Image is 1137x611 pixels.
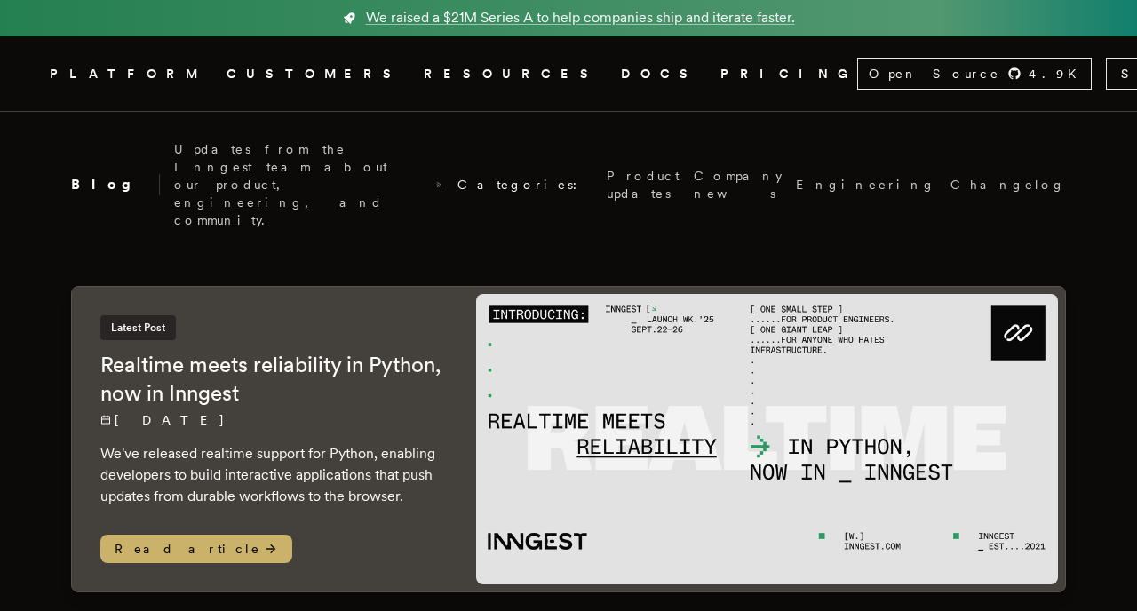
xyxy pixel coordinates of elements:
button: PLATFORM [50,63,205,85]
span: 4.9 K [1029,65,1087,83]
p: [DATE] [100,411,441,429]
a: PRICING [720,63,857,85]
a: DOCS [621,63,699,85]
span: Latest Post [100,315,176,340]
span: Read article [100,535,292,563]
span: Categories: [457,176,592,194]
h2: Blog [71,174,160,195]
p: We've released realtime support for Python, enabling developers to build interactive applications... [100,443,441,507]
span: We raised a $21M Series A to help companies ship and iterate faster. [366,7,795,28]
img: Featured image for Realtime meets reliability in Python, now in Inngest blog post [476,294,1058,584]
a: Engineering [796,176,936,194]
a: CUSTOMERS [227,63,402,85]
span: Open Source [869,65,1000,83]
h2: Realtime meets reliability in Python, now in Inngest [100,351,441,408]
a: Product updates [607,167,680,202]
p: Updates from the Inngest team about our product, engineering, and community. [174,140,421,229]
a: Company news [694,167,782,202]
a: Changelog [950,176,1066,194]
a: Latest PostRealtime meets reliability in Python, now in Inngest[DATE] We've released realtime sup... [71,286,1066,592]
button: RESOURCES [424,63,600,85]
